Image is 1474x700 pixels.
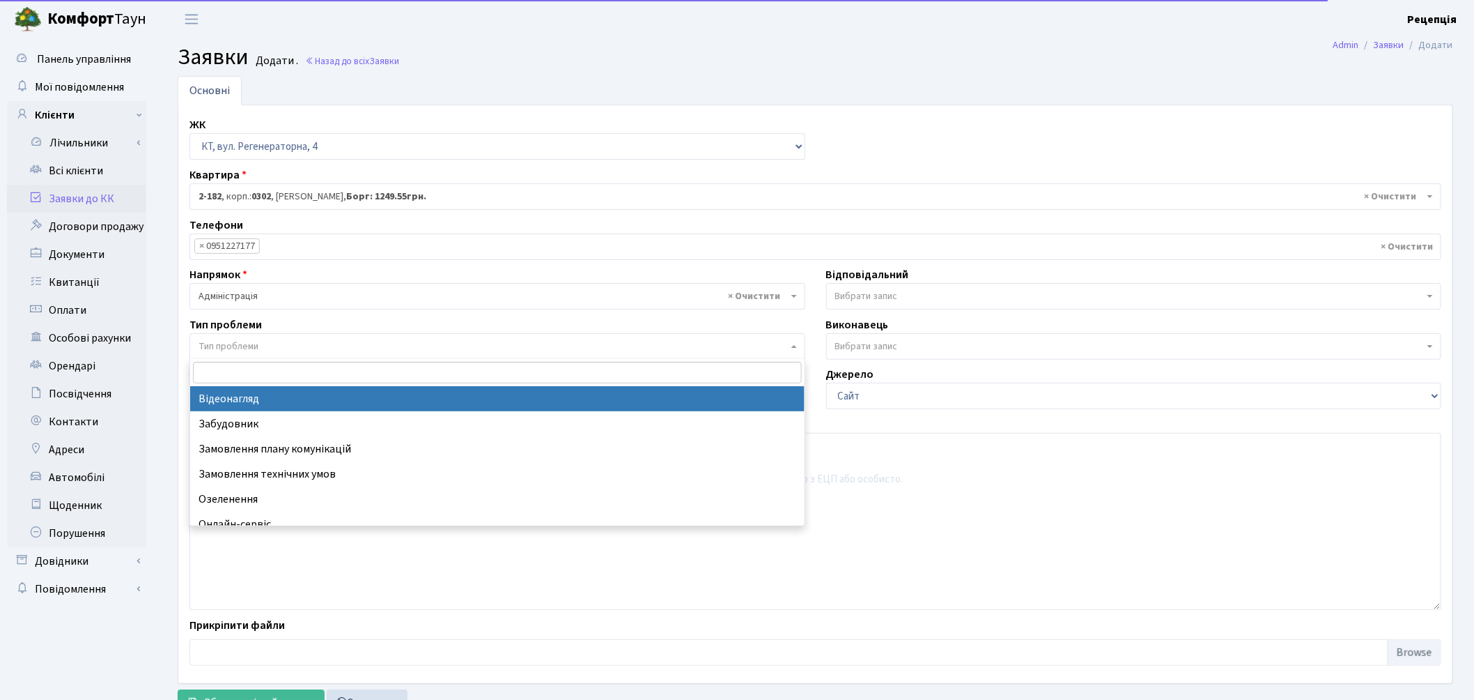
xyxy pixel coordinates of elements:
[178,76,242,105] a: Основні
[251,190,271,204] b: 0302
[199,239,204,253] span: ×
[1408,11,1457,28] a: Рецепція
[826,266,909,283] label: Відповідальний
[1374,38,1404,52] a: Заявки
[190,436,805,462] li: Замовлення плану комунікацій
[7,324,146,352] a: Особові рахунки
[194,238,260,254] li: 0951227177
[16,129,146,157] a: Лічильники
[7,73,146,101] a: Мої повідомлення
[7,464,146,492] a: Автомобілі
[7,380,146,408] a: Посвідчення
[199,190,222,204] b: 2-182
[7,436,146,464] a: Адреси
[1333,38,1359,52] a: Admin
[37,52,131,67] span: Панель управління
[7,101,146,129] a: Клієнти
[178,41,249,73] span: Заявки
[190,386,805,411] li: Відеонагляд
[1365,190,1417,204] span: Видалити всі елементи
[190,462,805,487] li: Замовлення технічних умов
[7,352,146,380] a: Орендарі
[7,575,146,603] a: Повідомлення
[199,190,1424,204] span: <b>2-182</b>, корп.: <b>0302</b>, Клименко Юрій Миколайович, <b>Борг: 1249.55грн.</b>
[189,317,262,333] label: Тип проблеми
[189,617,285,634] label: Прикріпити файли
[189,283,805,310] span: Адміністрація
[835,289,898,303] span: Вибрати запис
[7,296,146,324] a: Оплати
[190,487,805,512] li: Озеленення
[189,183,1441,210] span: <b>2-182</b>, корп.: <b>0302</b>, Клименко Юрій Миколайович, <b>Борг: 1249.55грн.</b>
[1312,31,1474,60] nav: breadcrumb
[7,185,146,213] a: Заявки до КК
[1404,38,1453,53] li: Додати
[346,190,426,204] b: Борг: 1249.55грн.
[7,213,146,241] a: Договори продажу
[174,8,209,31] button: Переключити навігацію
[7,547,146,575] a: Довідники
[7,519,146,547] a: Порушення
[826,317,889,333] label: Виконавець
[47,8,146,31] span: Таун
[369,54,399,68] span: Заявки
[1408,12,1457,27] b: Рецепція
[190,512,805,537] li: Онлайн-сервіс
[835,340,898,353] span: Вибрати запис
[1381,240,1434,254] span: Видалити всі елементи
[305,54,399,68] a: Назад до всіхЗаявки
[189,116,205,133] label: ЖК
[190,411,805,436] li: Забудовник
[199,340,258,353] span: Тип проблеми
[7,157,146,185] a: Всі клієнти
[7,241,146,268] a: Документи
[729,289,781,303] span: Видалити всі елементи
[7,492,146,519] a: Щоденник
[826,366,874,383] label: Джерело
[253,54,298,68] small: Додати .
[189,167,247,183] label: Квартира
[47,8,114,30] b: Комфорт
[7,268,146,296] a: Квитанції
[189,217,243,234] label: Телефони
[7,45,146,73] a: Панель управління
[189,266,247,283] label: Напрямок
[35,79,124,95] span: Мої повідомлення
[14,6,42,33] img: logo.png
[199,289,788,303] span: Адміністрація
[7,408,146,436] a: Контакти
